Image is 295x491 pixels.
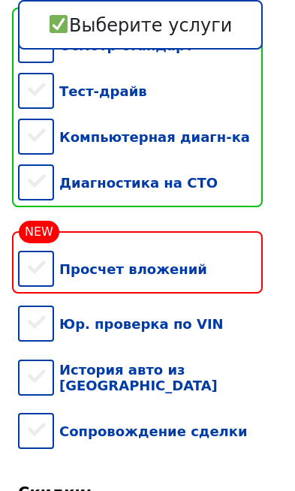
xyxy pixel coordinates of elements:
div: Тест-драйв [18,68,263,114]
div: Диагностика на СТО [18,160,263,206]
img: ✅ [50,15,68,33]
div: История авто из [GEOGRAPHIC_DATA] [18,347,263,408]
div: Сопровождение сделки [18,408,263,454]
div: Просчет вложений [18,246,263,292]
div: Юр. проверка по VIN [18,301,263,347]
div: Компьютерная диагн-ка [18,114,263,160]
